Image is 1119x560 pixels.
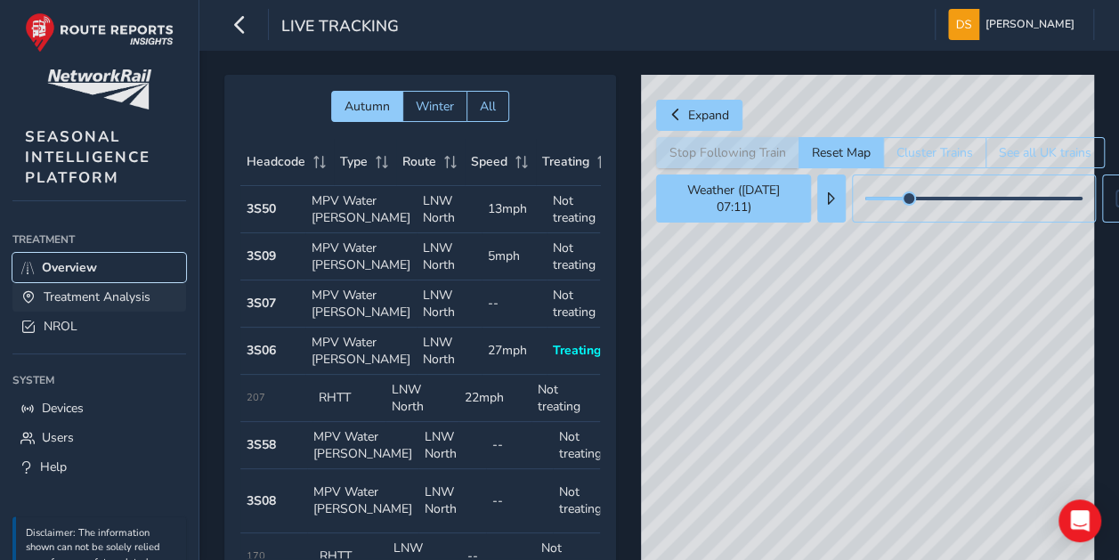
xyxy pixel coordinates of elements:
[883,137,985,168] button: Cluster Trains
[418,422,486,469] td: LNW North
[948,9,1081,40] button: [PERSON_NAME]
[247,248,276,264] strong: 3S09
[486,422,554,469] td: --
[40,459,67,475] span: Help
[307,469,418,533] td: MPV Water [PERSON_NAME]
[417,233,482,280] td: LNW North
[417,186,482,233] td: LNW North
[12,282,186,312] a: Treatment Analysis
[12,423,186,452] a: Users
[42,429,74,446] span: Users
[281,15,399,40] span: Live Tracking
[482,280,547,328] td: --
[985,137,1105,168] button: See all UK trains
[331,91,402,122] button: Autumn
[12,367,186,394] div: System
[418,469,486,533] td: LNW North
[247,391,265,404] span: 207
[247,342,276,359] strong: 3S06
[482,328,547,375] td: 27mph
[482,186,547,233] td: 13mph
[12,226,186,253] div: Treatment
[553,422,620,469] td: Not treating
[482,233,547,280] td: 5mph
[305,280,417,328] td: MPV Water [PERSON_NAME]
[12,253,186,282] a: Overview
[547,233,612,280] td: Not treating
[345,98,390,115] span: Autumn
[417,328,482,375] td: LNW North
[25,12,174,53] img: rr logo
[471,153,507,170] span: Speed
[247,153,305,170] span: Headcode
[799,137,883,168] button: Reset Map
[44,318,77,335] span: NROL
[307,422,418,469] td: MPV Water [PERSON_NAME]
[553,469,620,533] td: Not treating
[12,312,186,341] a: NROL
[312,375,385,422] td: RHTT
[948,9,979,40] img: diamond-layout
[416,98,454,115] span: Winter
[12,452,186,482] a: Help
[247,200,276,217] strong: 3S50
[247,295,276,312] strong: 3S07
[553,342,601,359] span: Treating
[402,91,466,122] button: Winter
[656,100,742,131] button: Expand
[247,492,276,509] strong: 3S08
[305,233,417,280] td: MPV Water [PERSON_NAME]
[466,91,509,122] button: All
[44,288,150,305] span: Treatment Analysis
[25,126,150,188] span: SEASONAL INTELLIGENCE PLATFORM
[688,107,729,124] span: Expand
[458,375,531,422] td: 22mph
[42,259,97,276] span: Overview
[385,375,458,422] td: LNW North
[985,9,1074,40] span: [PERSON_NAME]
[656,174,810,223] button: Weather ([DATE] 07:11)
[547,280,612,328] td: Not treating
[12,394,186,423] a: Devices
[47,69,151,110] img: customer logo
[305,186,417,233] td: MPV Water [PERSON_NAME]
[531,375,604,422] td: Not treating
[305,328,417,375] td: MPV Water [PERSON_NAME]
[340,153,368,170] span: Type
[42,400,84,417] span: Devices
[1058,499,1101,542] div: Open Intercom Messenger
[486,469,554,533] td: --
[417,280,482,328] td: LNW North
[542,153,589,170] span: Treating
[480,98,496,115] span: All
[247,436,276,453] strong: 3S58
[547,186,612,233] td: Not treating
[402,153,436,170] span: Route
